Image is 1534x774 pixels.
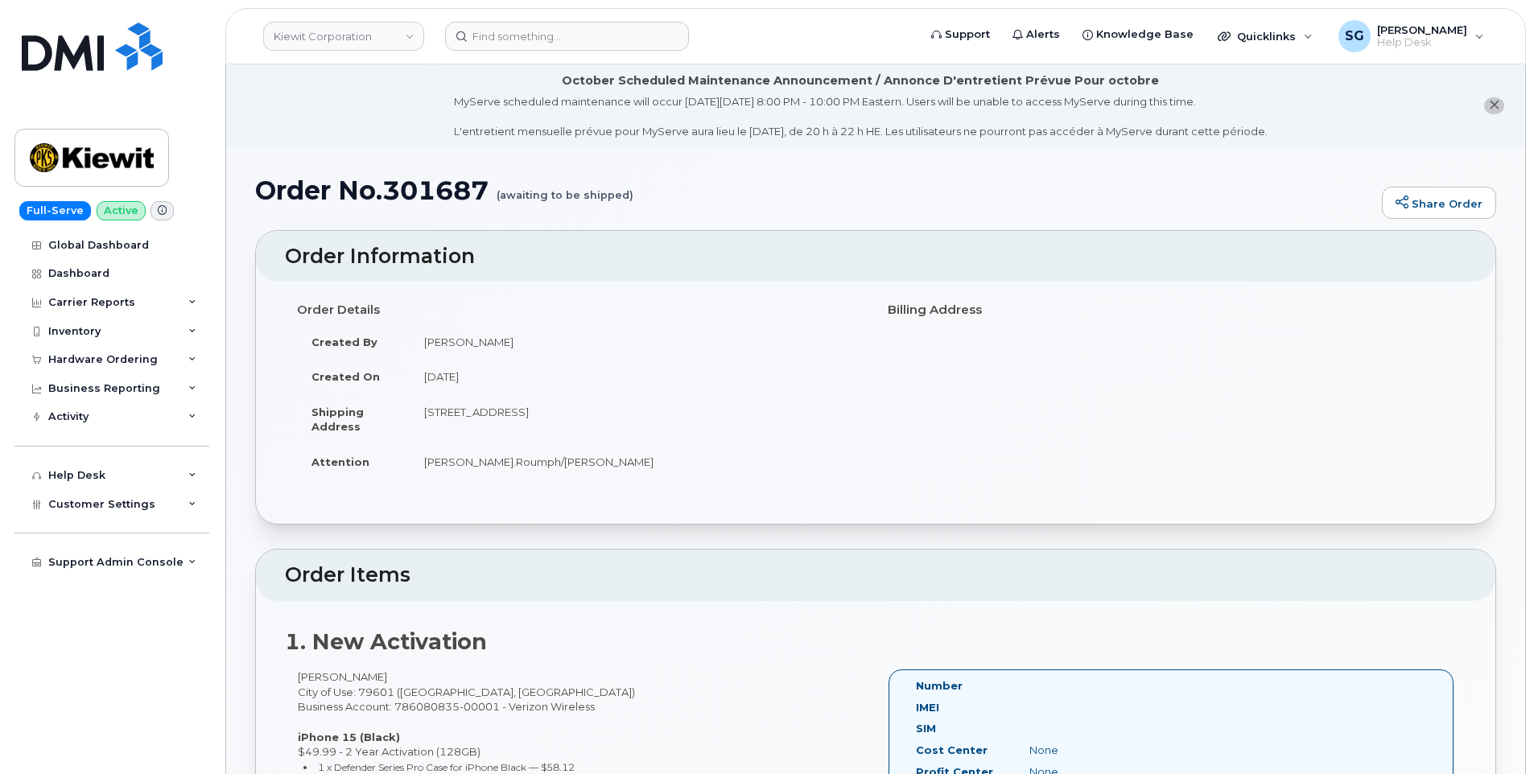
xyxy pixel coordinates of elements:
[285,628,487,655] strong: 1. New Activation
[888,303,1454,317] h4: Billing Address
[410,394,864,444] td: [STREET_ADDRESS]
[410,324,864,360] td: [PERSON_NAME]
[410,444,864,480] td: [PERSON_NAME].Roumph/[PERSON_NAME]
[311,455,369,468] strong: Attention
[562,72,1159,89] div: October Scheduled Maintenance Announcement / Annonce D'entretient Prévue Pour octobre
[454,94,1268,139] div: MyServe scheduled maintenance will occur [DATE][DATE] 8:00 PM - 10:00 PM Eastern. Users will be u...
[318,761,575,773] small: 1 x Defender Series Pro Case for iPhone Black — $58.12
[297,303,864,317] h4: Order Details
[285,245,1466,268] h2: Order Information
[1484,97,1504,114] button: close notification
[298,731,400,743] strong: iPhone 15 (Black)
[916,700,939,715] label: IMEI
[916,678,963,694] label: Number
[1382,187,1496,219] a: Share Order
[1464,704,1522,762] iframe: Messenger Launcher
[311,406,364,434] strong: Shipping Address
[1017,743,1177,758] div: None
[410,359,864,394] td: [DATE]
[916,743,988,758] label: Cost Center
[916,721,936,736] label: SIM
[311,370,380,383] strong: Created On
[255,176,1374,204] h1: Order No.301687
[311,336,377,348] strong: Created By
[497,176,633,201] small: (awaiting to be shipped)
[285,564,1466,587] h2: Order Items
